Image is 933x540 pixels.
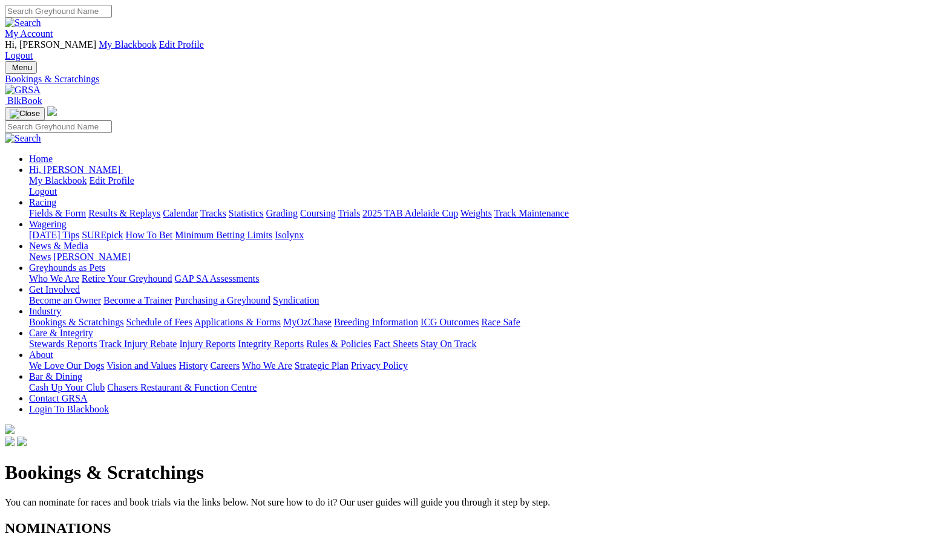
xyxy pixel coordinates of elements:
a: Calendar [163,208,198,218]
a: Bar & Dining [29,371,82,382]
a: Schedule of Fees [126,317,192,327]
img: Close [10,109,40,119]
a: Edit Profile [90,175,134,186]
a: Industry [29,306,61,316]
p: You can nominate for races and book trials via the links below. Not sure how to do it? Our user g... [5,497,928,508]
div: Hi, [PERSON_NAME] [29,175,928,197]
a: Race Safe [481,317,520,327]
a: Racing [29,197,56,207]
a: We Love Our Dogs [29,360,104,371]
a: Get Involved [29,284,80,294]
a: Greyhounds as Pets [29,262,105,273]
a: Minimum Betting Limits [175,230,272,240]
h2: NOMINATIONS [5,520,928,536]
a: Contact GRSA [29,393,87,403]
button: Toggle navigation [5,107,45,120]
a: My Account [5,28,53,39]
a: News [29,252,51,262]
a: Logout [5,50,33,60]
h1: Bookings & Scratchings [5,461,928,484]
a: Wagering [29,219,67,229]
a: Become an Owner [29,295,101,305]
a: Bookings & Scratchings [29,317,123,327]
div: Care & Integrity [29,339,928,350]
div: Greyhounds as Pets [29,273,928,284]
a: About [29,350,53,360]
a: Privacy Policy [351,360,408,371]
a: Who We Are [242,360,292,371]
div: News & Media [29,252,928,262]
div: Bar & Dining [29,382,928,393]
a: [DATE] Tips [29,230,79,240]
input: Search [5,5,112,18]
div: Industry [29,317,928,328]
img: Search [5,18,41,28]
div: My Account [5,39,928,61]
a: Track Injury Rebate [99,339,177,349]
span: Hi, [PERSON_NAME] [5,39,96,50]
a: Grading [266,208,298,218]
a: Rules & Policies [306,339,372,349]
a: Weights [460,208,492,218]
a: Fact Sheets [374,339,418,349]
a: Track Maintenance [494,208,569,218]
a: Cash Up Your Club [29,382,105,392]
a: Vision and Values [106,360,176,371]
a: [PERSON_NAME] [53,252,130,262]
a: Injury Reports [179,339,235,349]
a: GAP SA Assessments [175,273,260,284]
a: MyOzChase [283,317,332,327]
span: Menu [12,63,32,72]
div: Wagering [29,230,928,241]
img: logo-grsa-white.png [47,106,57,116]
a: Edit Profile [159,39,204,50]
a: My Blackbook [29,175,87,186]
span: BlkBook [7,96,42,106]
img: Search [5,133,41,144]
span: Hi, [PERSON_NAME] [29,164,120,175]
a: SUREpick [82,230,123,240]
a: News & Media [29,241,88,251]
a: Integrity Reports [238,339,304,349]
img: facebook.svg [5,437,15,446]
a: Stewards Reports [29,339,97,349]
a: Isolynx [275,230,304,240]
input: Search [5,120,112,133]
a: Strategic Plan [295,360,349,371]
a: Login To Blackbook [29,404,109,414]
a: 2025 TAB Adelaide Cup [362,208,458,218]
a: Results & Replays [88,208,160,218]
a: Logout [29,186,57,197]
a: Tracks [200,208,226,218]
a: Statistics [229,208,264,218]
div: Get Involved [29,295,928,306]
img: twitter.svg [17,437,27,446]
a: Trials [338,208,360,218]
a: Breeding Information [334,317,418,327]
a: Coursing [300,208,336,218]
a: How To Bet [126,230,173,240]
a: Retire Your Greyhound [82,273,172,284]
a: Careers [210,360,240,371]
button: Toggle navigation [5,61,37,74]
a: Chasers Restaurant & Function Centre [107,382,257,392]
a: Care & Integrity [29,328,93,338]
a: History [178,360,208,371]
a: Applications & Forms [194,317,281,327]
a: Home [29,154,53,164]
a: Stay On Track [421,339,476,349]
a: Syndication [273,295,319,305]
div: About [29,360,928,371]
a: BlkBook [5,96,42,106]
img: logo-grsa-white.png [5,425,15,434]
a: Purchasing a Greyhound [175,295,270,305]
div: Racing [29,208,928,219]
a: ICG Outcomes [421,317,479,327]
a: Bookings & Scratchings [5,74,928,85]
a: Hi, [PERSON_NAME] [29,164,123,175]
img: GRSA [5,85,41,96]
a: Who We Are [29,273,79,284]
a: My Blackbook [99,39,157,50]
a: Fields & Form [29,208,86,218]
